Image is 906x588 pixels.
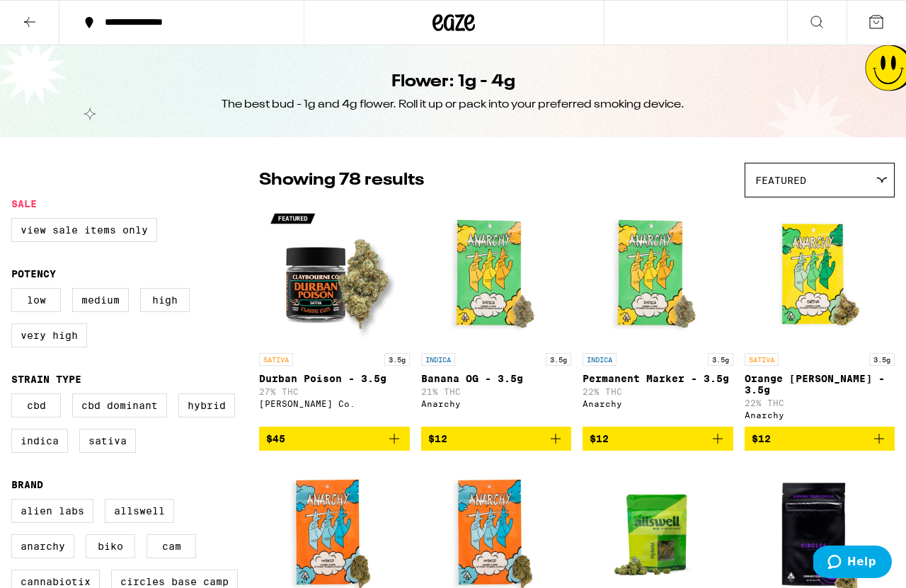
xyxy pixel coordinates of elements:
[421,373,572,384] p: Banana OG - 3.5g
[752,433,771,444] span: $12
[749,204,890,346] img: Anarchy - Orange Runtz - 3.5g
[86,534,135,558] label: Biko
[72,288,129,312] label: Medium
[11,198,37,209] legend: Sale
[147,534,196,558] label: CAM
[421,399,572,408] div: Anarchy
[425,204,567,346] img: Anarchy - Banana OG - 3.5g
[583,204,733,427] a: Open page for Permanent Marker - 3.5g from Anarchy
[428,433,447,444] span: $12
[745,373,895,396] p: Orange [PERSON_NAME] - 3.5g
[263,204,405,346] img: Claybourne Co. - Durban Poison - 3.5g
[755,175,806,186] span: Featured
[178,393,235,417] label: Hybrid
[546,353,571,366] p: 3.5g
[259,399,410,408] div: [PERSON_NAME] Co.
[11,268,56,279] legend: Potency
[708,353,733,366] p: 3.5g
[72,393,167,417] label: CBD Dominant
[11,288,61,312] label: Low
[105,499,174,523] label: Allswell
[11,323,87,347] label: Very High
[11,429,68,453] label: Indica
[11,393,61,417] label: CBD
[259,427,410,451] button: Add to bag
[384,353,410,366] p: 3.5g
[583,427,733,451] button: Add to bag
[421,427,572,451] button: Add to bag
[266,433,285,444] span: $45
[259,168,424,192] p: Showing 78 results
[140,288,190,312] label: High
[222,97,684,113] div: The best bud - 1g and 4g flower. Roll it up or pack into your preferred smoking device.
[583,387,733,396] p: 22% THC
[745,353,779,366] p: SATIVA
[391,70,515,94] h1: Flower: 1g - 4g
[421,353,455,366] p: INDICA
[11,499,93,523] label: Alien Labs
[583,353,617,366] p: INDICA
[11,479,43,490] legend: Brand
[79,429,136,453] label: Sativa
[813,546,892,581] iframe: Opens a widget where you can find more information
[259,387,410,396] p: 27% THC
[421,387,572,396] p: 21% THC
[11,218,157,242] label: View Sale Items Only
[587,204,728,346] img: Anarchy - Permanent Marker - 3.5g
[745,398,895,408] p: 22% THC
[421,204,572,427] a: Open page for Banana OG - 3.5g from Anarchy
[11,374,81,385] legend: Strain Type
[745,410,895,420] div: Anarchy
[259,204,410,427] a: Open page for Durban Poison - 3.5g from Claybourne Co.
[583,399,733,408] div: Anarchy
[259,353,293,366] p: SATIVA
[869,353,895,366] p: 3.5g
[590,433,609,444] span: $12
[259,373,410,384] p: Durban Poison - 3.5g
[583,373,733,384] p: Permanent Marker - 3.5g
[745,204,895,427] a: Open page for Orange Runtz - 3.5g from Anarchy
[11,534,74,558] label: Anarchy
[745,427,895,451] button: Add to bag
